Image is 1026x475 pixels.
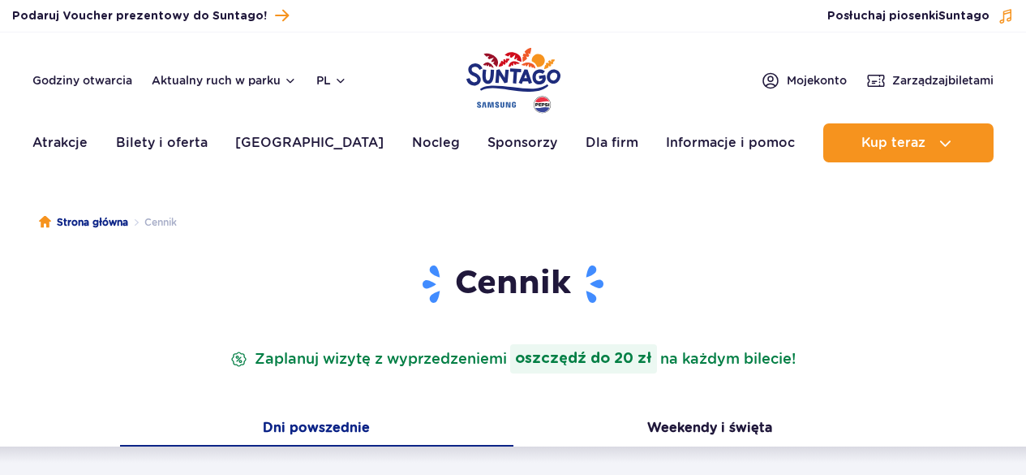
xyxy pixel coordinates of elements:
a: Sponsorzy [487,123,557,162]
button: pl [316,72,347,89]
a: Mojekonto [761,71,847,90]
a: Atrakcje [32,123,88,162]
a: Park of Poland [466,41,560,115]
span: Suntago [938,11,990,22]
button: Posłuchaj piosenkiSuntago [827,8,1014,24]
span: Posłuchaj piosenki [827,8,990,24]
a: Nocleg [412,123,460,162]
a: Dla firm [586,123,638,162]
button: Kup teraz [823,123,994,162]
a: [GEOGRAPHIC_DATA] [235,123,384,162]
a: Informacje i pomoc [666,123,795,162]
span: Zarządzaj biletami [892,72,994,89]
h1: Cennik [132,263,895,305]
li: Cennik [128,214,177,231]
a: Godziny otwarcia [32,72,132,89]
strong: oszczędź do 20 zł [510,344,657,374]
button: Aktualny ruch w parku [152,74,297,87]
span: Moje konto [787,72,847,89]
span: Podaruj Voucher prezentowy do Suntago! [12,8,267,24]
span: Kup teraz [861,136,925,150]
a: Bilety i oferta [116,123,208,162]
p: Zaplanuj wizytę z wyprzedzeniem na każdym bilecie! [227,344,799,374]
button: Dni powszednie [120,412,513,447]
button: Weekendy i święta [513,412,907,447]
a: Strona główna [39,214,128,231]
a: Zarządzajbiletami [866,71,994,90]
a: Podaruj Voucher prezentowy do Suntago! [12,5,289,27]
